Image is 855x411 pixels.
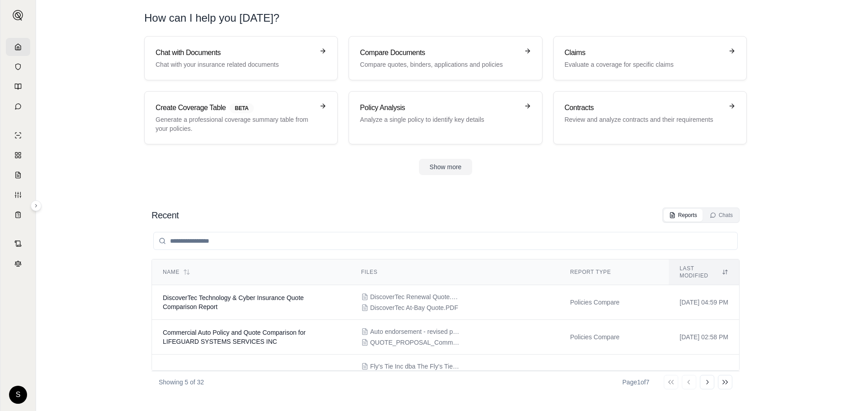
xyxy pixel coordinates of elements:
[6,166,30,184] a: Claim Coverage
[565,47,723,58] h3: Claims
[156,60,314,69] p: Chat with your insurance related documents
[349,36,542,80] a: Compare DocumentsCompare quotes, binders, applications and policies
[553,91,747,144] a: ContractsReview and analyze contracts and their requirements
[6,235,30,253] a: Contract Analysis
[669,355,739,404] td: [DATE] 08:47 AM
[144,91,338,144] a: Create Coverage TableBETAGenerate a professional coverage summary table from your policies.
[370,327,460,336] span: Auto endorsement - revised premium .PDF
[350,259,559,285] th: Files
[159,378,204,387] p: Showing 5 of 32
[664,209,703,222] button: Reports
[710,212,733,219] div: Chats
[230,103,254,113] span: BETA
[6,146,30,164] a: Policy Comparisons
[9,386,27,404] div: S
[6,58,30,76] a: Documents Vault
[370,292,460,301] span: DiscoverTec Renewal Quote.PDF
[565,60,723,69] p: Evaluate a coverage for specific claims
[6,97,30,115] a: Chat
[559,259,669,285] th: Report Type
[144,36,338,80] a: Chat with DocumentsChat with your insurance related documents
[6,38,30,56] a: Home
[6,126,30,144] a: Single Policy
[370,362,460,371] span: Fly's Tie Inc dba The Fly's Tie Irish Pub_082025_Q.PDF
[6,254,30,272] a: Legal Search Engine
[669,320,739,355] td: [DATE] 02:58 PM
[680,265,728,279] div: Last modified
[565,102,723,113] h3: Contracts
[370,338,460,347] span: QUOTE_PROPOSAL_Commercial_App.PDF
[704,209,738,222] button: Chats
[360,115,518,124] p: Analyze a single policy to identify key details
[156,115,314,133] p: Generate a professional coverage summary table from your policies.
[360,60,518,69] p: Compare quotes, binders, applications and policies
[360,102,518,113] h3: Policy Analysis
[156,102,314,113] h3: Create Coverage Table
[553,36,747,80] a: ClaimsEvaluate a coverage for specific claims
[6,78,30,96] a: Prompt Library
[163,329,306,345] span: Commercial Auto Policy and Quote Comparison for LIFEGUARD SYSTEMS SERVICES INC
[419,159,473,175] button: Show more
[565,115,723,124] p: Review and analyze contracts and their requirements
[9,6,27,24] button: Expand sidebar
[559,285,669,320] td: Policies Compare
[622,378,649,387] div: Page 1 of 7
[156,47,314,58] h3: Chat with Documents
[13,10,23,21] img: Expand sidebar
[163,294,304,310] span: DiscoverTec Technology & Cyber Insurance Quote Comparison Report
[360,47,518,58] h3: Compare Documents
[559,320,669,355] td: Policies Compare
[152,209,179,222] h2: Recent
[144,11,747,25] h1: How can I help you [DATE]?
[163,268,340,276] div: Name
[6,186,30,204] a: Custom Report
[31,200,41,211] button: Expand sidebar
[349,91,542,144] a: Policy AnalysisAnalyze a single policy to identify key details
[370,303,458,312] span: DiscoverTec At-Bay Quote.PDF
[669,285,739,320] td: [DATE] 04:59 PM
[559,355,669,404] td: Policies Compare
[669,212,697,219] div: Reports
[6,206,30,224] a: Coverage Table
